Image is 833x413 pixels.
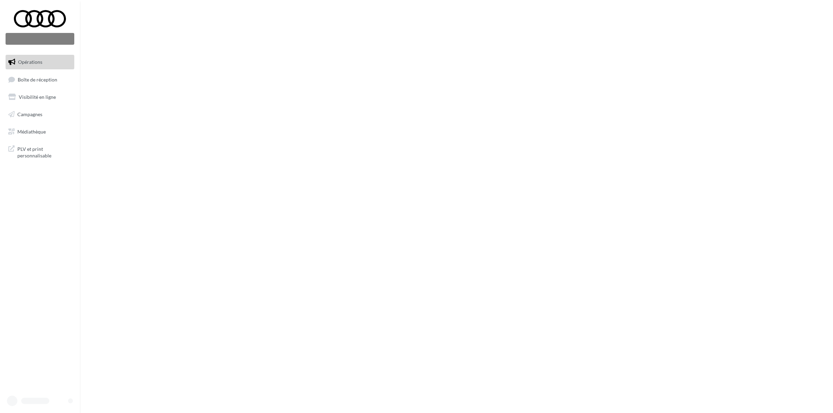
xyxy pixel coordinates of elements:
span: Opérations [18,59,42,65]
a: Visibilité en ligne [4,90,76,104]
a: Opérations [4,55,76,69]
div: Nouvelle campagne [6,33,74,45]
span: Médiathèque [17,128,46,134]
a: PLV et print personnalisable [4,141,76,162]
span: Boîte de réception [18,76,57,82]
a: Campagnes [4,107,76,122]
span: PLV et print personnalisable [17,144,71,159]
span: Campagnes [17,111,42,117]
span: Visibilité en ligne [19,94,56,100]
a: Boîte de réception [4,72,76,87]
a: Médiathèque [4,124,76,139]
